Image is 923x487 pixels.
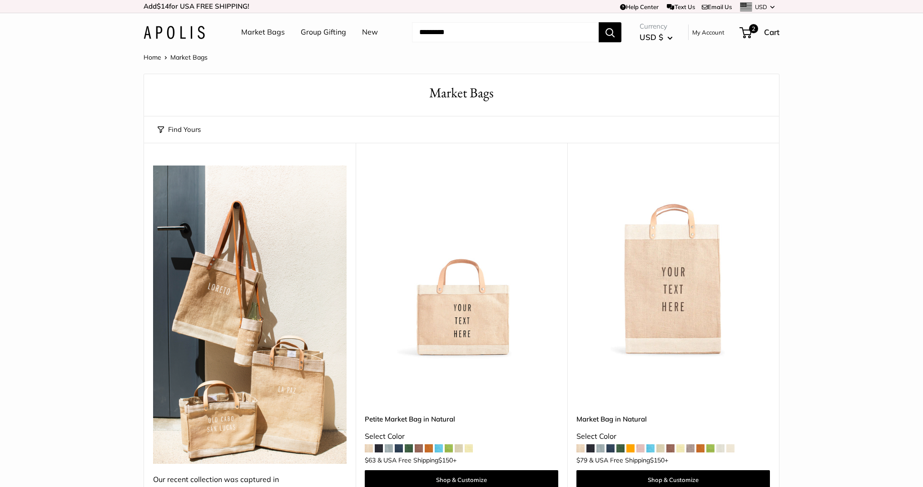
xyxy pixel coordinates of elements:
span: & USA Free Shipping + [377,457,457,463]
a: Petite Market Bag in Naturaldescription_Effortless style that elevates every moment [365,166,558,359]
img: Our recent collection was captured in Todos Santos, where time slows down and color pops. [153,166,347,464]
span: $150 [650,456,665,464]
a: Market Bags [241,25,285,39]
span: $14 [157,2,169,10]
iframe: Sign Up via Text for Offers [7,452,97,480]
span: USD $ [640,32,663,42]
span: Cart [764,27,779,37]
a: Email Us [702,3,732,10]
a: Petite Market Bag in Natural [365,414,558,424]
span: USD [755,3,767,10]
div: Select Color [576,430,770,443]
button: Search [599,22,621,42]
button: USD $ [640,30,673,45]
span: Market Bags [170,53,208,61]
nav: Breadcrumb [144,51,208,63]
img: Market Bag in Natural [576,166,770,359]
a: Help Center [620,3,659,10]
a: My Account [692,27,725,38]
span: $150 [438,456,453,464]
span: $79 [576,456,587,464]
div: Select Color [365,430,558,443]
a: 2 Cart [740,25,779,40]
a: New [362,25,378,39]
a: Group Gifting [301,25,346,39]
h1: Market Bags [158,83,765,103]
a: Market Bag in Natural [576,414,770,424]
span: $63 [365,456,376,464]
img: Petite Market Bag in Natural [365,166,558,359]
button: Find Yours [158,123,201,136]
input: Search... [412,22,599,42]
span: 2 [749,24,758,33]
img: Apolis [144,26,205,39]
a: Text Us [667,3,695,10]
a: Home [144,53,161,61]
span: & USA Free Shipping + [589,457,668,463]
a: Market Bag in NaturalMarket Bag in Natural [576,166,770,359]
span: Currency [640,20,673,33]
